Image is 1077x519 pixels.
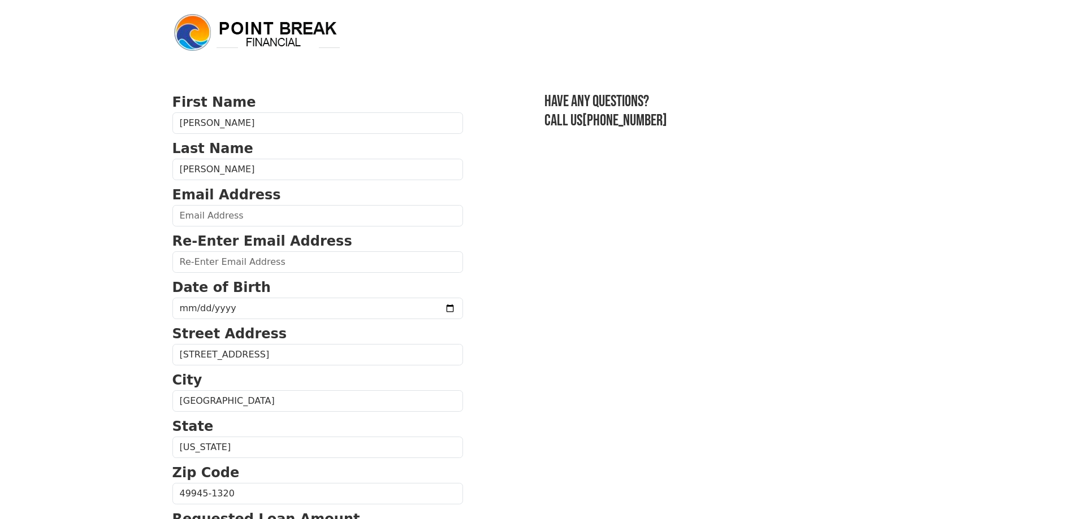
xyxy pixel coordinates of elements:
strong: City [172,372,202,388]
strong: Last Name [172,141,253,156]
strong: State [172,418,214,434]
input: Zip Code [172,483,463,504]
h3: Have any questions? [544,92,905,111]
input: Last Name [172,159,463,180]
h3: Call us [544,111,905,130]
input: Re-Enter Email Address [172,251,463,273]
strong: Zip Code [172,465,240,481]
strong: Email Address [172,187,281,203]
a: [PHONE_NUMBER] [582,111,667,130]
input: Email Address [172,205,463,226]
strong: Re-Enter Email Address [172,233,352,249]
input: City [172,390,463,412]
strong: Date of Birth [172,280,271,295]
input: Street Address [172,344,463,365]
strong: Street Address [172,326,287,342]
input: First Name [172,112,463,134]
img: logo.png [172,12,342,53]
strong: First Name [172,94,256,110]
